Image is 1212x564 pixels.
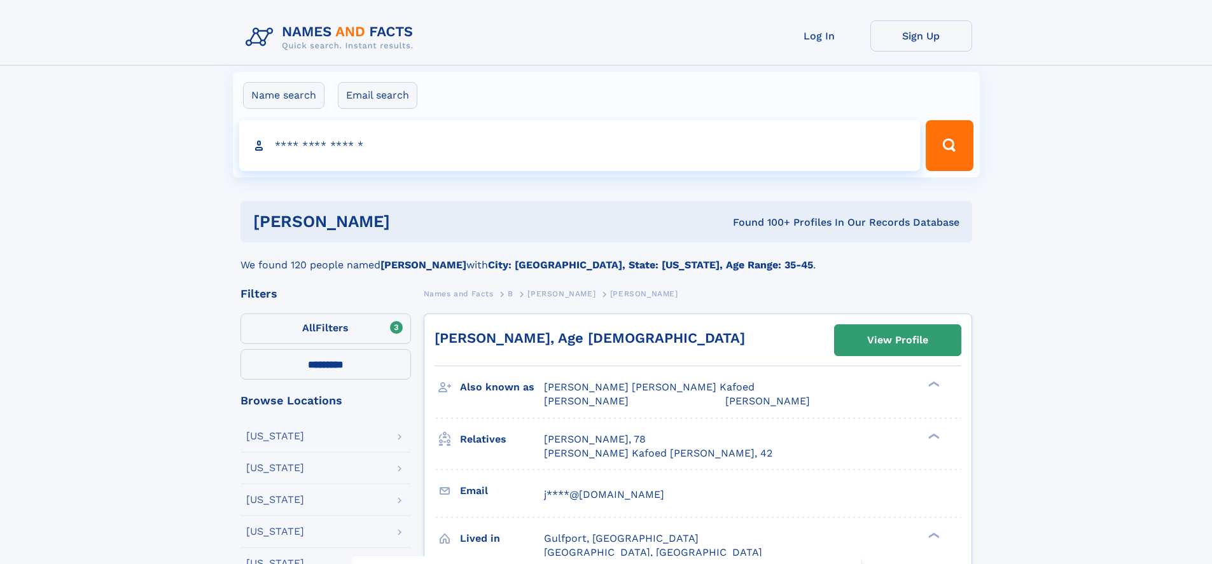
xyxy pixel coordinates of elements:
[239,120,921,171] input: search input
[338,82,417,109] label: Email search
[870,20,972,52] a: Sign Up
[544,446,772,460] a: [PERSON_NAME] Kafoed [PERSON_NAME], 42
[380,259,466,271] b: [PERSON_NAME]
[508,285,513,301] a: B
[926,120,973,171] button: Search Button
[769,20,870,52] a: Log In
[610,289,678,298] span: [PERSON_NAME]
[246,431,304,441] div: [US_STATE]
[527,285,596,301] a: [PERSON_NAME]
[246,526,304,537] div: [US_STATE]
[460,376,544,398] h3: Also known as
[302,322,316,334] span: All
[925,380,940,389] div: ❯
[240,20,424,55] img: Logo Names and Facts
[488,259,813,271] b: City: [GEOGRAPHIC_DATA], State: [US_STATE], Age Range: 35-45
[424,285,494,301] a: Names and Facts
[253,214,562,230] h1: [PERSON_NAME]
[925,432,940,440] div: ❯
[243,82,324,109] label: Name search
[561,216,959,230] div: Found 100+ Profiles In Our Records Database
[725,395,810,407] span: [PERSON_NAME]
[435,330,745,346] a: [PERSON_NAME], Age [DEMOGRAPHIC_DATA]
[240,242,972,273] div: We found 120 people named with .
[544,395,629,407] span: [PERSON_NAME]
[544,532,699,544] span: Gulfport, [GEOGRAPHIC_DATA]
[460,429,544,450] h3: Relatives
[240,313,411,344] label: Filters
[527,289,596,298] span: [PERSON_NAME]
[460,528,544,549] h3: Lived in
[835,325,961,355] a: View Profile
[508,289,513,298] span: B
[246,463,304,473] div: [US_STATE]
[240,395,411,406] div: Browse Locations
[544,432,646,446] a: [PERSON_NAME], 78
[240,288,411,299] div: Filters
[867,326,928,355] div: View Profile
[246,495,304,505] div: [US_STATE]
[925,531,940,539] div: ❯
[544,546,762,558] span: [GEOGRAPHIC_DATA], [GEOGRAPHIC_DATA]
[460,480,544,502] h3: Email
[544,381,755,393] span: [PERSON_NAME] [PERSON_NAME] Kafoed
